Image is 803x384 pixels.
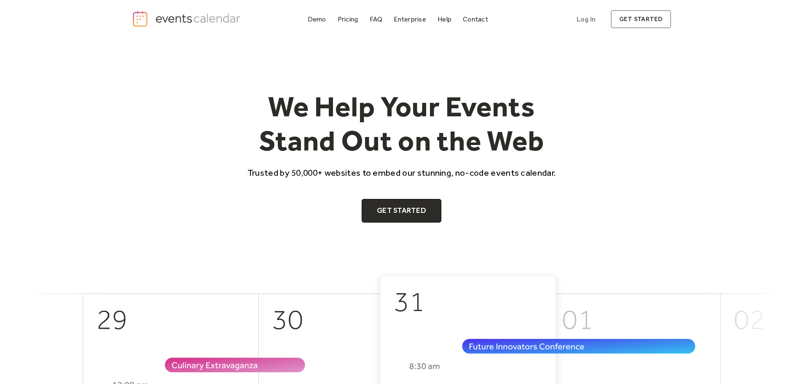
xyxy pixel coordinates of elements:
h1: We Help Your Events Stand Out on the Web [240,89,564,158]
a: FAQ [366,13,386,25]
a: Help [434,13,455,25]
div: Enterprise [394,17,426,21]
a: Enterprise [390,13,429,25]
a: Contact [459,13,491,25]
p: Trusted by 50,000+ websites to embed our stunning, no-code events calendar. [240,166,564,179]
div: Pricing [338,17,358,21]
a: Pricing [334,13,362,25]
a: Demo [304,13,330,25]
div: Demo [308,17,326,21]
a: Log In [568,10,604,28]
div: FAQ [370,17,383,21]
a: Get Started [362,199,441,223]
div: Contact [463,17,488,21]
div: Help [438,17,451,21]
a: get started [611,10,671,28]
